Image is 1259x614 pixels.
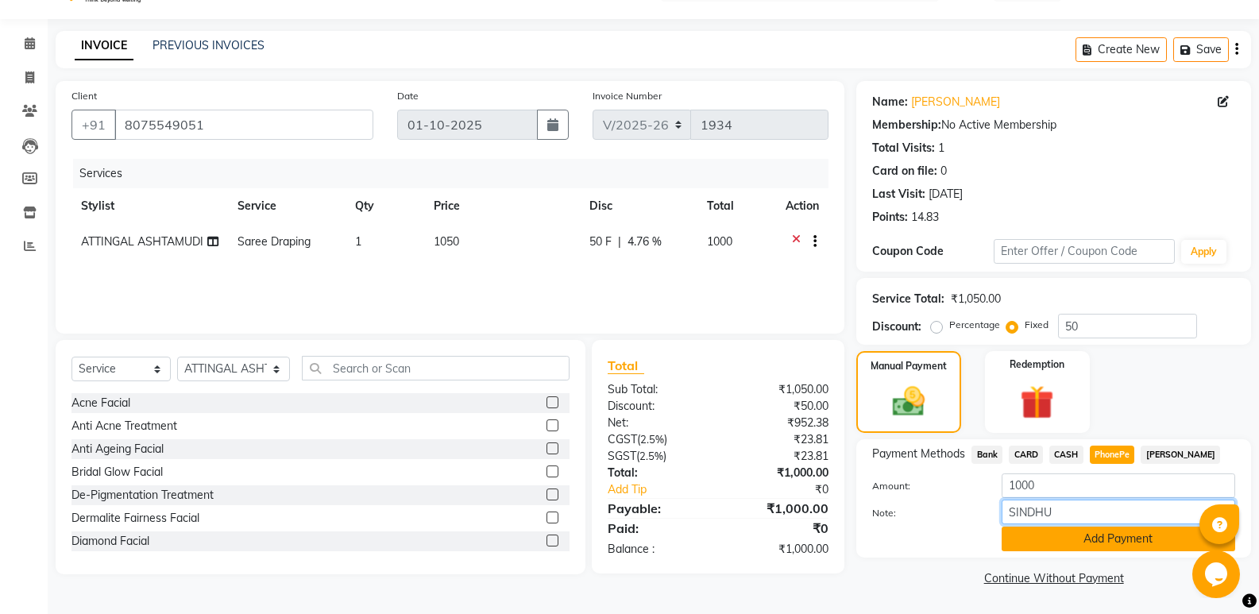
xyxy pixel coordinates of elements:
div: Total: [596,465,718,481]
label: Percentage [949,318,1000,332]
div: Name: [872,94,908,110]
th: Action [776,188,828,224]
div: [DATE] [929,186,963,203]
div: ₹0 [718,519,840,538]
label: Amount: [860,479,989,493]
div: Sub Total: [596,381,718,398]
span: CARD [1009,446,1043,464]
span: ATTINGAL ASHTAMUDI [81,234,203,249]
div: ₹952.38 [718,415,840,431]
a: PREVIOUS INVOICES [153,38,265,52]
button: Save [1173,37,1229,62]
div: 0 [940,163,947,180]
div: Membership: [872,117,941,133]
input: Add Note [1002,500,1235,524]
a: [PERSON_NAME] [911,94,1000,110]
a: Add Tip [596,481,739,498]
span: 1 [355,234,361,249]
span: 1000 [707,234,732,249]
label: Redemption [1010,357,1064,372]
span: 50 F [589,234,612,250]
div: 14.83 [911,209,939,226]
div: ₹0 [739,481,840,498]
span: 4.76 % [628,234,662,250]
div: Paid: [596,519,718,538]
button: +91 [71,110,116,140]
label: Note: [860,506,989,520]
div: ( ) [596,431,718,448]
div: Anti Ageing Facial [71,441,164,458]
div: No Active Membership [872,117,1235,133]
th: Disc [580,188,697,224]
th: Service [228,188,346,224]
span: 2.5% [640,433,664,446]
div: ₹1,000.00 [718,465,840,481]
iframe: chat widget [1192,550,1243,598]
div: Diamond Facial [71,533,149,550]
div: Acne Facial [71,395,130,411]
img: _cash.svg [882,383,935,420]
button: Apply [1181,240,1226,264]
div: 1 [938,140,944,156]
label: Fixed [1025,318,1049,332]
div: Anti Acne Treatment [71,418,177,434]
span: Payment Methods [872,446,965,462]
th: Stylist [71,188,228,224]
input: Amount [1002,473,1235,498]
div: Dermalite Fairness Facial [71,510,199,527]
div: Last Visit: [872,186,925,203]
div: ₹1,000.00 [718,541,840,558]
button: Add Payment [1002,527,1235,551]
div: Discount: [872,319,921,335]
span: [PERSON_NAME] [1141,446,1220,464]
th: Total [697,188,776,224]
div: ₹50.00 [718,398,840,415]
th: Price [424,188,580,224]
div: ₹23.81 [718,431,840,448]
th: Qty [346,188,424,224]
label: Client [71,89,97,103]
div: De-Pigmentation Treatment [71,487,214,504]
label: Manual Payment [871,359,947,373]
div: Balance : [596,541,718,558]
div: Total Visits: [872,140,935,156]
input: Enter Offer / Coupon Code [994,239,1175,264]
label: Invoice Number [593,89,662,103]
div: Points: [872,209,908,226]
span: CGST [608,432,637,446]
img: _gift.svg [1010,381,1064,423]
span: 2.5% [639,450,663,462]
span: Bank [971,446,1002,464]
div: Net: [596,415,718,431]
div: Discount: [596,398,718,415]
span: Saree Draping [238,234,311,249]
div: Card on file: [872,163,937,180]
div: Coupon Code [872,243,993,260]
div: Services [73,159,840,188]
button: Create New [1076,37,1167,62]
span: CASH [1049,446,1083,464]
a: INVOICE [75,32,133,60]
input: Search by Name/Mobile/Email/Code [114,110,373,140]
div: Bridal Glow Facial [71,464,163,481]
div: Service Total: [872,291,944,307]
div: ( ) [596,448,718,465]
div: ₹1,050.00 [718,381,840,398]
a: Continue Without Payment [859,570,1248,587]
div: ₹23.81 [718,448,840,465]
label: Date [397,89,419,103]
span: PhonePe [1090,446,1135,464]
div: Payable: [596,499,718,518]
span: | [618,234,621,250]
div: ₹1,050.00 [951,291,1001,307]
input: Search or Scan [302,356,570,380]
div: ₹1,000.00 [718,499,840,518]
span: Total [608,357,644,374]
span: 1050 [434,234,459,249]
span: SGST [608,449,636,463]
